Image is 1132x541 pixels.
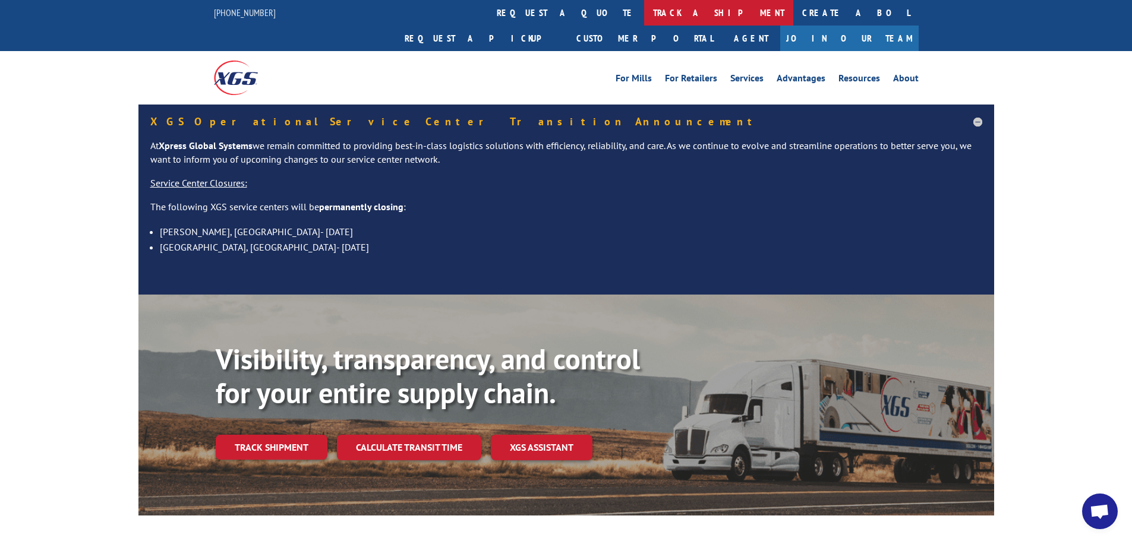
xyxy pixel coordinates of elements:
strong: Xpress Global Systems [159,140,253,151]
h5: XGS Operational Service Center Transition Announcement [150,116,982,127]
a: Open chat [1082,493,1118,529]
a: About [893,74,919,87]
a: Agent [722,26,780,51]
strong: permanently closing [319,201,403,213]
a: For Retailers [665,74,717,87]
a: Customer Portal [567,26,722,51]
a: Resources [838,74,880,87]
a: For Mills [616,74,652,87]
p: The following XGS service centers will be : [150,200,982,224]
a: Join Our Team [780,26,919,51]
b: Visibility, transparency, and control for your entire supply chain. [216,340,640,412]
li: [GEOGRAPHIC_DATA], [GEOGRAPHIC_DATA]- [DATE] [160,239,982,255]
a: Request a pickup [396,26,567,51]
a: Advantages [777,74,825,87]
a: Calculate transit time [337,435,481,460]
a: Track shipment [216,435,327,460]
a: Services [730,74,764,87]
a: XGS ASSISTANT [491,435,592,460]
p: At we remain committed to providing best-in-class logistics solutions with efficiency, reliabilit... [150,139,982,177]
li: [PERSON_NAME], [GEOGRAPHIC_DATA]- [DATE] [160,224,982,239]
u: Service Center Closures: [150,177,247,189]
a: [PHONE_NUMBER] [214,7,276,18]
